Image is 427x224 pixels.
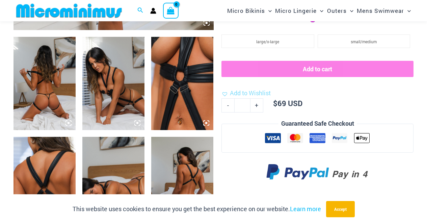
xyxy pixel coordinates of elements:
input: Product quantity [234,98,250,113]
span: Mens Swimwear [357,2,404,19]
a: Account icon link [150,8,156,14]
a: Strap [335,194,350,202]
li: large/x-large [221,34,314,48]
span: Menu Toggle [265,2,272,19]
button: Accept [326,201,355,217]
img: Truth or Dare Black 1905 Bodysuit [151,37,213,130]
a: Mens SwimwearMenu ToggleMenu Toggle [355,2,412,19]
a: Lingerie Bodysuits [268,194,319,202]
nav: Site Navigation [224,1,413,20]
span: Add to Wishlist [230,89,271,97]
a: Add to Wishlist [221,88,271,98]
span: Menu Toggle [347,2,353,19]
bdi: 69 USD [273,98,302,108]
span: small/medium [351,39,377,44]
a: Micro LingerieMenu ToggleMenu Toggle [273,2,325,19]
img: MM SHOP LOGO FLAT [14,3,125,18]
span: Menu Toggle [404,2,411,19]
a: Search icon link [137,6,143,15]
a: OutersMenu ToggleMenu Toggle [325,2,355,19]
p: This website uses cookies to ensure you get the best experience on our website. [73,204,321,214]
span: Outers [327,2,347,19]
button: Add to cart [221,61,413,77]
span: Micro Lingerie [275,2,317,19]
a: 1905 [320,194,334,202]
p: | | | [221,193,413,203]
span: Micro Bikinis [227,2,265,19]
a: Micro BikinisMenu ToggleMenu Toggle [225,2,273,19]
span: $ [273,98,277,108]
a: View Shopping Cart, empty [163,3,179,18]
a: - [221,98,234,113]
span: Menu Toggle [317,2,323,19]
a: Learn more [290,205,321,213]
legend: Guaranteed Safe Checkout [278,119,357,129]
img: Truth or Dare Black 1905 Bodysuit 611 Micro [14,37,76,130]
li: small/medium [318,34,410,48]
span: large/x-large [256,39,279,44]
a: + [250,98,263,113]
img: Truth or Dare Black 1905 Bodysuit 611 Micro [82,37,144,130]
a: Black [351,194,367,202]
